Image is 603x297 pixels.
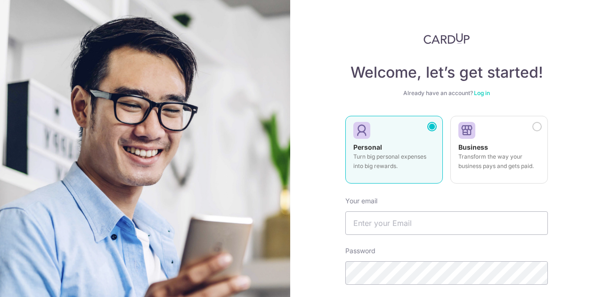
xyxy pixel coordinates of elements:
label: Your email [345,196,377,206]
h4: Welcome, let’s get started! [345,63,548,82]
label: Password [345,246,375,256]
img: CardUp Logo [424,33,470,44]
div: Already have an account? [345,89,548,97]
strong: Personal [353,143,382,151]
strong: Business [458,143,488,151]
a: Personal Turn big personal expenses into big rewards. [345,116,443,189]
p: Transform the way your business pays and gets paid. [458,152,540,171]
a: Business Transform the way your business pays and gets paid. [450,116,548,189]
a: Log in [474,89,490,96]
input: Enter your Email [345,211,548,235]
p: Turn big personal expenses into big rewards. [353,152,435,171]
